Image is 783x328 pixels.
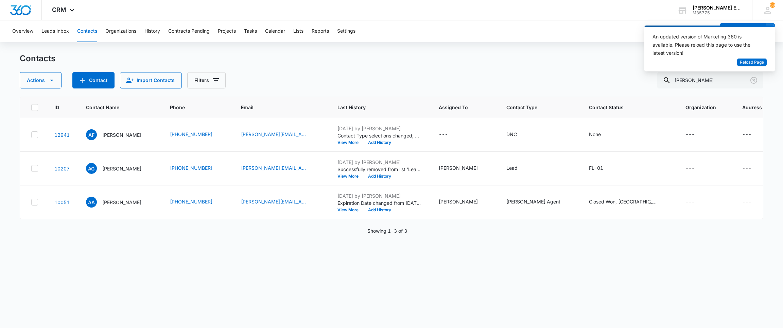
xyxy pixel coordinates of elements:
button: Reload Page [737,59,767,66]
span: Phone [170,104,215,111]
span: AG [86,163,97,174]
div: Contact Name - Adrienne Gagliardo - Select to Edit Field [86,163,154,174]
div: account name [693,5,742,11]
span: Assigned To [439,104,480,111]
div: [PERSON_NAME] [439,164,478,171]
div: Address - - Select to Edit Field [742,131,764,139]
div: --- [439,131,448,139]
span: Contact Name [86,104,144,111]
div: --- [685,198,695,206]
p: [PERSON_NAME] [102,199,141,206]
div: --- [685,164,695,173]
button: Leads Inbox [41,20,69,42]
div: --- [742,131,751,139]
span: Contact Type [506,104,563,111]
div: Address - - Select to Edit Field [742,198,764,206]
button: Contacts [77,20,97,42]
div: Contact Status - Closed Won, FL-01 - Select to Edit Field [589,198,669,206]
span: Email [241,104,311,111]
div: Contact Type - Allison James Agent - Select to Edit Field [506,198,573,206]
button: Lists [293,20,303,42]
p: [PERSON_NAME] [102,131,141,138]
button: Settings [337,20,355,42]
div: An updated version of Marketing 360 is available. Please reload this page to use the latest version! [652,33,759,57]
a: [PERSON_NAME][EMAIL_ADDRESS][DOMAIN_NAME] [241,131,309,138]
p: Successfully removed from list 'Leads (ALL)'. [337,166,422,173]
div: --- [742,198,751,206]
div: Closed Won, [GEOGRAPHIC_DATA]-01 [589,198,657,205]
button: Add History [363,141,396,145]
a: [PHONE_NUMBER] [170,198,212,205]
button: Overview [12,20,33,42]
a: Navigate to contact details page for Adrienne Gagliardo [54,166,70,171]
div: Email - Adrienne.gagliardo@yahoo.com - Select to Edit Field [241,164,321,173]
button: Tasks [244,20,257,42]
button: History [144,20,160,42]
a: [PERSON_NAME][EMAIL_ADDRESS][DOMAIN_NAME] [241,198,309,205]
button: Calendar [265,20,285,42]
p: Contact Type selections changed; None was removed and DNC was added. [337,132,422,139]
div: --- [742,164,751,173]
button: Add Contact [720,23,766,39]
span: Address [742,104,762,111]
button: Import Contacts [120,72,182,88]
div: --- [685,131,695,139]
div: Contact Status - None - Select to Edit Field [589,131,613,139]
div: Contact Type - DNC - Select to Edit Field [506,131,529,139]
button: Organizations [105,20,136,42]
a: Navigate to contact details page for Adrienne Ferron [54,132,70,138]
div: Contact Type - Lead - Select to Edit Field [506,164,530,173]
div: Contact Name - Adrienne Andreae - Select to Edit Field [86,197,154,208]
div: [PERSON_NAME] Agent [506,198,560,205]
div: Phone - 9169966656 - Select to Edit Field [170,131,225,139]
div: None [589,131,601,138]
span: Organization [685,104,716,111]
input: Search Contacts [657,72,763,88]
button: Add History [363,174,396,178]
button: Clear [748,75,759,86]
div: [PERSON_NAME] [439,198,478,205]
div: notifications count [770,2,775,8]
button: Add Contact [72,72,115,88]
div: Assigned To - - Select to Edit Field [439,131,460,139]
div: Organization - - Select to Edit Field [685,198,707,206]
button: Actions [20,72,62,88]
div: Contact Name - Adrienne Ferron - Select to Edit Field [86,129,154,140]
p: [DATE] by [PERSON_NAME] [337,125,422,132]
p: Expiration Date changed from [DATE] to [DATE]. [337,199,422,207]
div: Organization - - Select to Edit Field [685,131,707,139]
span: AF [86,129,97,140]
button: Filters [187,72,226,88]
div: Lead [506,164,518,171]
div: Organization - - Select to Edit Field [685,164,707,173]
div: Phone - (941) 889-6700 - Select to Edit Field [170,164,225,173]
div: Email - adrienne@haneyrealestategroup.com - Select to Edit Field [241,131,321,139]
button: Contracts Pending [168,20,210,42]
div: Assigned To - Kyle Krzeminski - Select to Edit Field [439,164,490,173]
a: [PERSON_NAME][EMAIL_ADDRESS][PERSON_NAME][DOMAIN_NAME] [241,164,309,171]
span: CRM [52,6,66,13]
div: account id [693,11,742,15]
div: Email - adrienne@getyourfloridalife.com - Select to Edit Field [241,198,321,206]
span: Last History [337,104,413,111]
a: Navigate to contact details page for Adrienne Andreae [54,199,70,205]
button: Projects [218,20,236,42]
button: Add History [363,208,396,212]
p: [DATE] by [PERSON_NAME] [337,159,422,166]
p: Showing 1-3 of 3 [367,227,407,234]
a: [PHONE_NUMBER] [170,131,212,138]
span: Reload Page [740,59,764,66]
p: [DATE] by [PERSON_NAME] [337,192,422,199]
p: [PERSON_NAME] [102,165,141,172]
div: FL-01 [589,164,603,171]
span: AA [86,197,97,208]
button: View More [337,208,363,212]
span: 58 [770,2,775,8]
button: View More [337,141,363,145]
span: ID [54,104,60,111]
span: Contact Status [589,104,659,111]
div: Address - - Select to Edit Field [742,164,764,173]
h1: Contacts [20,53,55,64]
div: Assigned To - Emily Jerrehian - Select to Edit Field [439,198,490,206]
a: [PHONE_NUMBER] [170,164,212,171]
